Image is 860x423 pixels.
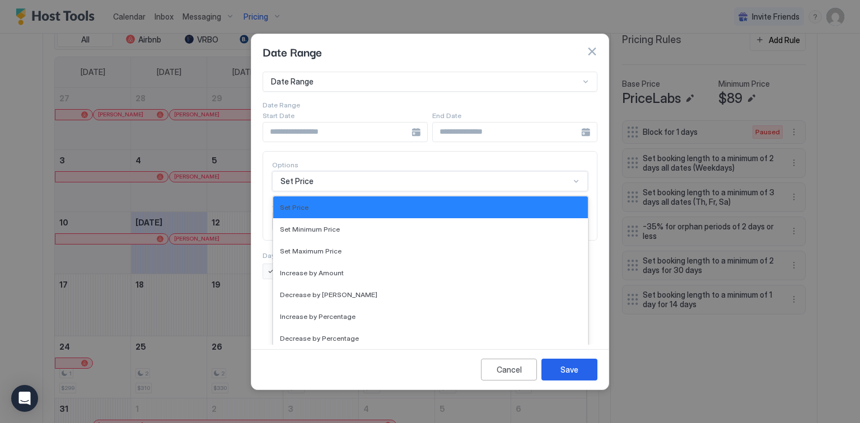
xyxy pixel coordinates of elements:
[433,123,581,142] input: Input Field
[272,200,297,209] span: Amount
[280,269,344,277] span: Increase by Amount
[271,77,314,87] span: Date Range
[280,290,377,299] span: Decrease by [PERSON_NAME]
[481,359,537,380] button: Cancel
[272,161,298,169] span: Options
[280,203,309,211] span: Set Price
[432,111,461,120] span: End Date
[263,251,317,260] span: Days of the week
[263,101,300,109] span: Date Range
[280,247,342,255] span: Set Maximum Price
[541,359,597,380] button: Save
[263,123,412,142] input: Input Field
[263,43,322,60] span: Date Range
[280,225,340,233] span: Set Minimum Price
[280,334,359,342] span: Decrease by Percentage
[497,364,522,375] div: Cancel
[280,312,356,321] span: Increase by Percentage
[560,364,578,375] div: Save
[263,111,295,120] span: Start Date
[11,385,38,412] div: Open Intercom Messenger
[281,176,314,186] span: Set Price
